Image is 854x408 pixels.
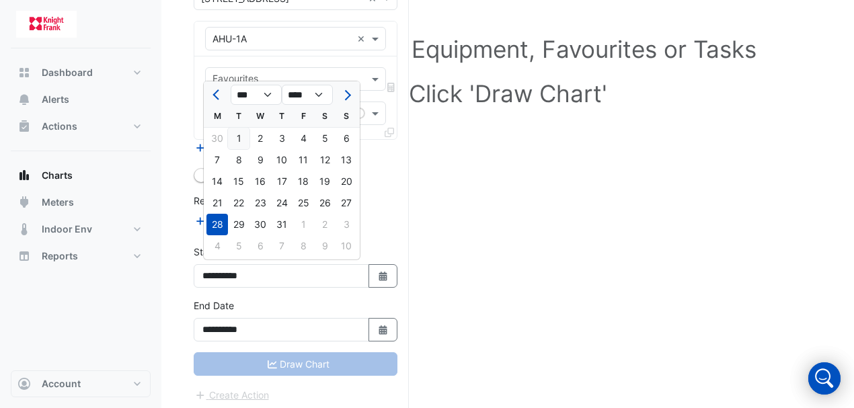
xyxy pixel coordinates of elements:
div: Wednesday, July 23, 2025 [249,192,271,214]
div: 30 [206,128,228,149]
div: 2 [314,214,336,235]
div: 24 [271,192,293,214]
div: Saturday, August 9, 2025 [314,235,336,257]
button: Account [11,370,151,397]
div: Tuesday, July 15, 2025 [228,171,249,192]
div: Monday, July 28, 2025 [206,214,228,235]
div: Sunday, July 13, 2025 [336,149,357,171]
span: Alerts [42,93,69,106]
div: 1 [228,128,249,149]
div: Open Intercom Messenger [808,362,841,395]
span: Charts [42,169,73,182]
div: Tuesday, August 5, 2025 [228,235,249,257]
div: 4 [206,235,228,257]
div: 5 [314,128,336,149]
div: 8 [293,235,314,257]
div: Sunday, July 6, 2025 [336,128,357,149]
button: Add Equipment [194,140,275,156]
div: 21 [206,192,228,214]
fa-icon: Select Date [377,324,389,335]
div: 6 [249,235,271,257]
div: 7 [206,149,228,171]
div: Friday, August 1, 2025 [293,214,314,235]
div: 5 [228,235,249,257]
fa-icon: Select Date [377,270,389,282]
div: 9 [249,149,271,171]
app-escalated-ticket-create-button: Please correct errors first [194,388,270,399]
div: 25 [293,192,314,214]
div: S [336,106,357,127]
div: Tuesday, July 22, 2025 [228,192,249,214]
button: Charts [11,162,151,189]
span: Clear [357,32,368,46]
div: T [228,106,249,127]
div: 16 [249,171,271,192]
div: Tuesday, July 29, 2025 [228,214,249,235]
div: Saturday, July 12, 2025 [314,149,336,171]
button: Dashboard [11,59,151,86]
div: Monday, July 14, 2025 [206,171,228,192]
div: 3 [336,214,357,235]
div: Thursday, July 31, 2025 [271,214,293,235]
div: 4 [293,128,314,149]
div: Thursday, July 10, 2025 [271,149,293,171]
div: Wednesday, July 2, 2025 [249,128,271,149]
span: Meters [42,196,74,209]
div: 6 [336,128,357,149]
div: 20 [336,171,357,192]
div: 10 [271,149,293,171]
div: 29 [228,214,249,235]
button: Alerts [11,86,151,113]
span: Indoor Env [42,222,92,236]
div: 31 [271,214,293,235]
div: Tuesday, July 8, 2025 [228,149,249,171]
div: 23 [249,192,271,214]
div: Wednesday, July 30, 2025 [249,214,271,235]
div: Friday, July 11, 2025 [293,149,314,171]
div: Thursday, July 17, 2025 [271,171,293,192]
div: 9 [314,235,336,257]
div: Saturday, August 2, 2025 [314,214,336,235]
div: Monday, June 30, 2025 [206,128,228,149]
div: 18 [293,171,314,192]
app-icon: Reports [17,249,31,263]
div: Saturday, July 19, 2025 [314,171,336,192]
div: 7 [271,235,293,257]
app-icon: Actions [17,120,31,133]
span: Actions [42,120,77,133]
div: 27 [336,192,357,214]
div: 17 [271,171,293,192]
div: Wednesday, July 9, 2025 [249,149,271,171]
div: Wednesday, July 16, 2025 [249,171,271,192]
label: End Date [194,298,234,313]
button: Add Reference Line [194,213,294,229]
app-icon: Meters [17,196,31,209]
div: 2 [249,128,271,149]
h1: Click 'Draw Chart' [223,79,792,108]
img: Company Logo [16,11,77,38]
div: Sunday, August 3, 2025 [336,214,357,235]
button: Reports [11,243,151,270]
select: Select month [231,85,282,105]
button: Next month [338,84,354,106]
div: Sunday, August 10, 2025 [336,235,357,257]
div: Friday, July 25, 2025 [293,192,314,214]
div: 28 [206,214,228,235]
div: 1 [293,214,314,235]
div: W [249,106,271,127]
div: 12 [314,149,336,171]
app-icon: Indoor Env [17,222,31,236]
div: Tuesday, July 1, 2025 [228,128,249,149]
div: M [206,106,228,127]
div: 10 [336,235,357,257]
div: Thursday, July 24, 2025 [271,192,293,214]
div: Saturday, July 5, 2025 [314,128,336,149]
app-icon: Alerts [17,93,31,106]
span: Choose Function [385,81,397,93]
div: Friday, August 8, 2025 [293,235,314,257]
h1: Select a Site, Equipment, Favourites or Tasks [223,35,792,63]
div: Favourites [210,71,258,89]
div: S [314,106,336,127]
label: Reference Lines [194,194,264,208]
div: Saturday, July 26, 2025 [314,192,336,214]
